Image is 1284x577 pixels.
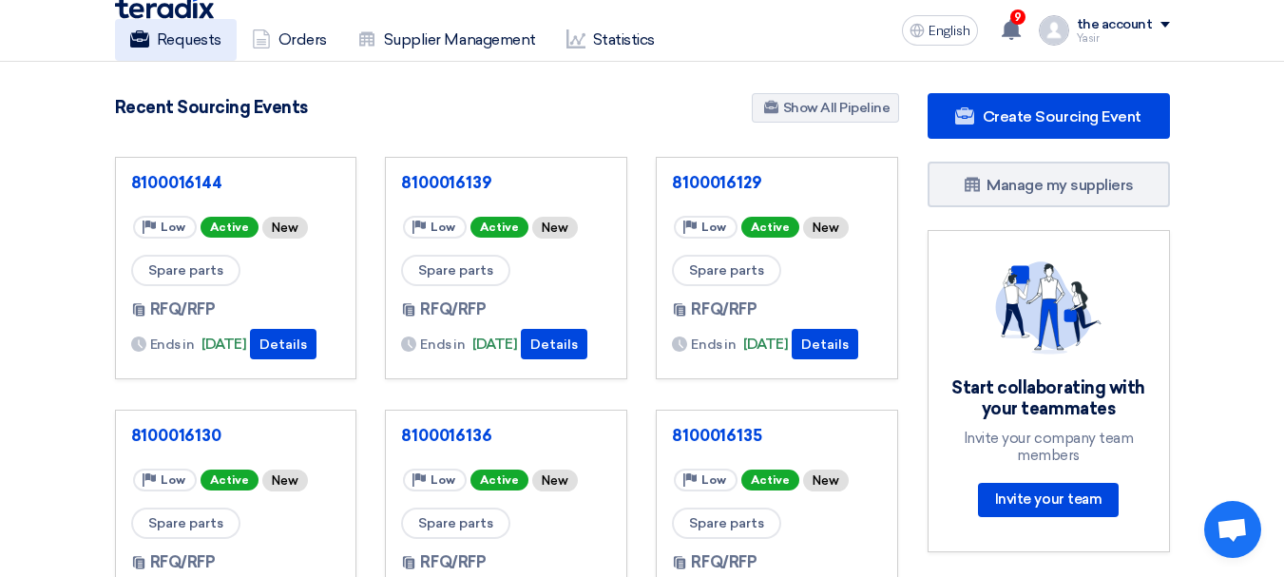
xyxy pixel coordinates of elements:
[470,217,528,238] span: Active
[115,19,237,61] a: Requests
[672,508,781,539] span: Spare parts
[792,329,858,359] button: Details
[701,473,726,487] span: Low
[161,221,185,234] span: Low
[420,298,486,321] span: RFQ/RFP
[150,335,195,355] span: Ends in
[150,298,216,321] span: RFQ/RFP
[983,107,1141,125] span: Create Sourcing Event
[401,426,611,445] a: 8100016136
[150,551,216,574] span: RFQ/RFP
[131,508,240,539] span: Spare parts
[1077,32,1100,45] font: Yasir
[741,470,799,490] span: Active
[431,473,455,487] span: Low
[250,329,316,359] button: Details
[691,298,757,321] span: RFQ/RFP
[131,426,341,445] a: 8100016130
[161,473,185,487] span: Low
[431,221,455,234] span: Low
[342,19,551,61] a: Supplier Management
[420,335,465,355] span: Ends in
[131,255,240,286] span: Spare parts
[1204,501,1261,558] div: Open chat
[741,217,799,238] span: Active
[691,551,757,574] span: RFQ/RFP
[472,334,517,356] span: [DATE]
[701,221,726,234] span: Low
[237,19,342,61] a: Orders
[951,430,1146,464] div: Invite your company team members
[201,334,246,356] span: [DATE]
[593,30,655,48] font: Statistics
[551,19,670,61] a: Statistics
[532,470,578,491] div: New
[1039,15,1069,46] img: profile_test.png
[532,217,578,239] div: New
[384,30,536,48] font: Supplier Management
[278,30,327,48] font: Orders
[672,255,781,286] span: Spare parts
[928,162,1170,207] a: Manage my suppliers
[262,470,308,491] div: New
[951,377,1146,420] div: Start collaborating with your teammates
[743,334,788,356] span: [DATE]
[115,97,308,118] h4: Recent Sourcing Events
[262,217,308,239] div: New
[1077,16,1153,32] font: the account
[157,30,221,48] font: Requests
[672,173,882,192] a: 8100016129
[978,483,1119,517] a: Invite your team
[929,23,970,39] font: English
[672,426,882,445] a: 8100016135
[803,470,849,491] div: New
[401,508,510,539] span: Spare parts
[470,470,528,490] span: Active
[995,261,1102,355] img: invite_your_team.svg
[902,15,978,46] button: English
[803,217,849,239] div: New
[752,93,899,123] a: Show All Pipeline
[521,329,587,359] button: Details
[401,255,510,286] span: Spare parts
[1014,10,1022,24] font: 9
[201,470,259,490] span: Active
[131,173,341,192] a: 8100016144
[401,173,611,192] a: 8100016139
[420,551,486,574] span: RFQ/RFP
[201,217,259,238] span: Active
[691,335,736,355] span: Ends in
